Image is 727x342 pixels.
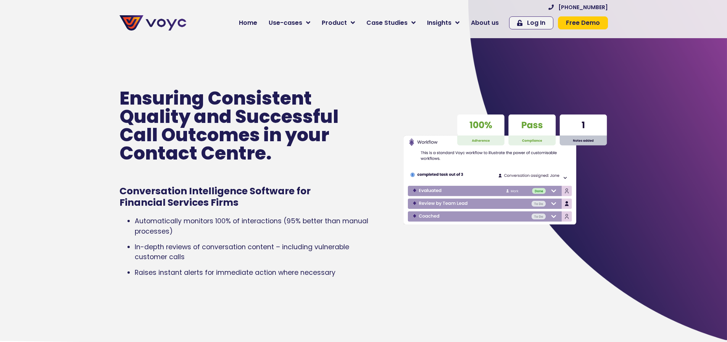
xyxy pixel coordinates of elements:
span: Product [322,18,347,27]
a: Product [316,15,361,31]
span: About us [471,18,499,27]
h1: Conversation Intelligence Software for Financial Services Firms [119,186,342,208]
img: Voyc interface graphic [403,112,608,227]
span: Home [239,18,257,27]
span: Case Studies [366,18,408,27]
span: Use-cases [269,18,302,27]
a: [PHONE_NUMBER] [548,5,608,10]
a: Use-cases [263,15,316,31]
span: Log In [527,20,545,26]
a: Home [233,15,263,31]
a: Free Demo [558,16,608,29]
a: Case Studies [361,15,421,31]
a: About us [465,15,505,31]
span: Free Demo [566,20,600,26]
span: In-depth reviews of conversation content – including vulnerable customer calls [135,242,349,261]
span: Automatically monitors 100% of interactions (95% better than manual processes) [135,216,368,236]
span: Insights [427,18,451,27]
a: Insights [421,15,465,31]
span: Raises instant alerts for immediate action where necessary [135,268,335,277]
span: [PHONE_NUMBER] [558,5,608,10]
img: voyc-full-logo [119,15,186,31]
a: Log In [509,16,553,29]
p: Ensuring Consistent Quality and Successful Call Outcomes in your Contact Centre. [119,89,358,163]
